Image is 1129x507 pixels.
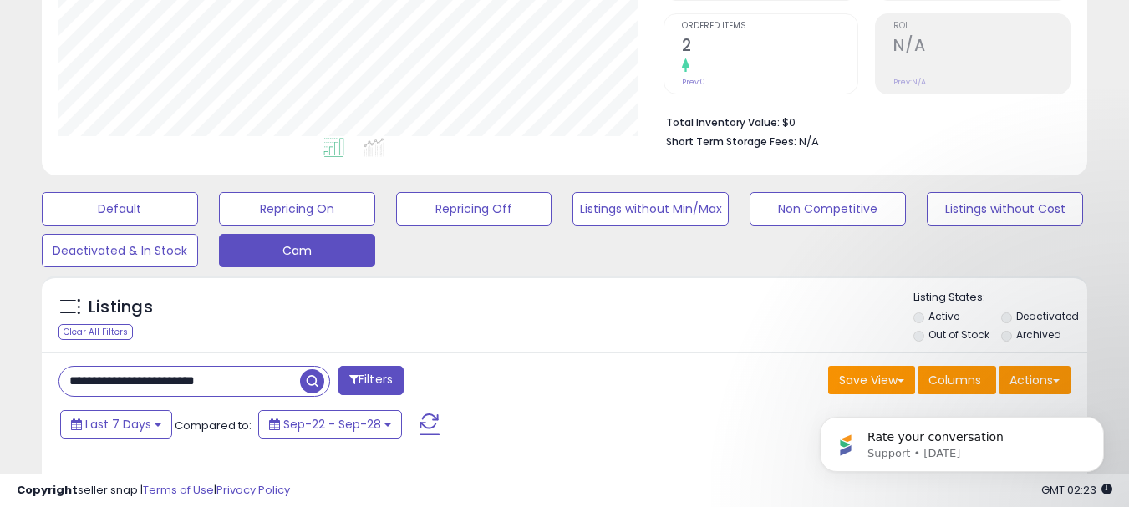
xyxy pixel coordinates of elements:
button: Sep-22 - Sep-28 [258,410,402,439]
h2: 2 [682,36,858,58]
button: Repricing Off [396,192,552,226]
div: seller snap | | [17,483,290,499]
label: Out of Stock [928,327,989,342]
li: $0 [666,111,1058,131]
label: Archived [1016,327,1061,342]
button: Deactivated & In Stock [42,234,198,267]
button: Non Competitive [750,192,906,226]
button: Actions [999,366,1071,394]
small: Prev: 0 [682,77,705,87]
small: Prev: N/A [893,77,926,87]
span: Sep-22 - Sep-28 [283,416,381,433]
button: Cam [219,234,375,267]
a: Privacy Policy [216,482,290,498]
strong: Copyright [17,482,78,498]
a: Terms of Use [143,482,214,498]
h5: Listings [89,296,153,319]
label: Deactivated [1016,309,1079,323]
button: Listings without Min/Max [572,192,729,226]
span: N/A [799,134,819,150]
h2: N/A [893,36,1070,58]
button: Repricing On [219,192,375,226]
button: Default [42,192,198,226]
button: Last 7 Days [60,410,172,439]
span: Columns [928,372,981,388]
button: Columns [918,366,996,394]
b: Total Inventory Value: [666,115,780,129]
b: Short Term Storage Fees: [666,134,796,149]
button: Listings without Cost [927,192,1083,226]
span: Compared to: [175,418,252,433]
div: Clear All Filters [58,324,133,340]
iframe: Intercom notifications message [795,382,1129,499]
button: Save View [828,366,915,394]
p: Listing States: [913,290,1087,306]
label: Active [928,309,959,323]
span: Ordered Items [682,22,858,31]
button: Filters [338,366,404,395]
span: ROI [893,22,1070,31]
span: Last 7 Days [85,416,151,433]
